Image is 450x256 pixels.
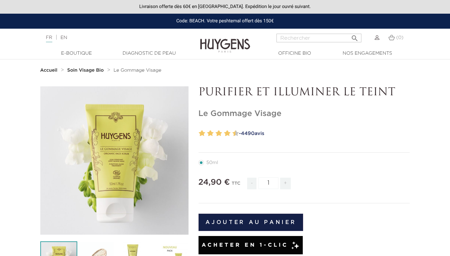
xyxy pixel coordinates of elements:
[46,35,52,42] a: FR
[116,50,183,57] a: Diagnostic de peau
[43,50,110,57] a: E-Boutique
[40,68,58,73] strong: Accueil
[334,50,401,57] a: Nos engagements
[114,68,161,73] a: Le Gommage Visage
[199,86,410,99] p: PURIFIER ET ILLUMINER LE TEINT
[349,32,361,41] button: 
[67,68,104,73] strong: Soin Visage Bio
[198,129,200,138] label: 1
[276,34,361,42] input: Rechercher
[199,178,230,186] span: 24,90 €
[67,68,106,73] a: Soin Visage Bio
[40,68,59,73] a: Accueil
[247,178,256,189] span: -
[234,129,239,138] label: 10
[199,109,410,119] h1: Le Gommage Visage
[199,160,226,165] label: 50ml
[43,34,183,42] div: |
[232,176,240,194] div: TTC
[199,214,303,231] button: Ajouter au panier
[206,129,208,138] label: 3
[231,129,233,138] label: 9
[261,50,328,57] a: Officine Bio
[280,178,291,189] span: +
[237,129,410,139] a: -4490avis
[200,28,250,54] img: Huygens
[396,35,403,40] span: (0)
[351,32,359,40] i: 
[209,129,214,138] label: 4
[225,129,230,138] label: 8
[60,35,67,40] a: EN
[241,131,254,136] span: 4490
[200,129,205,138] label: 2
[214,129,217,138] label: 5
[258,177,278,189] input: Quantité
[217,129,222,138] label: 6
[223,129,225,138] label: 7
